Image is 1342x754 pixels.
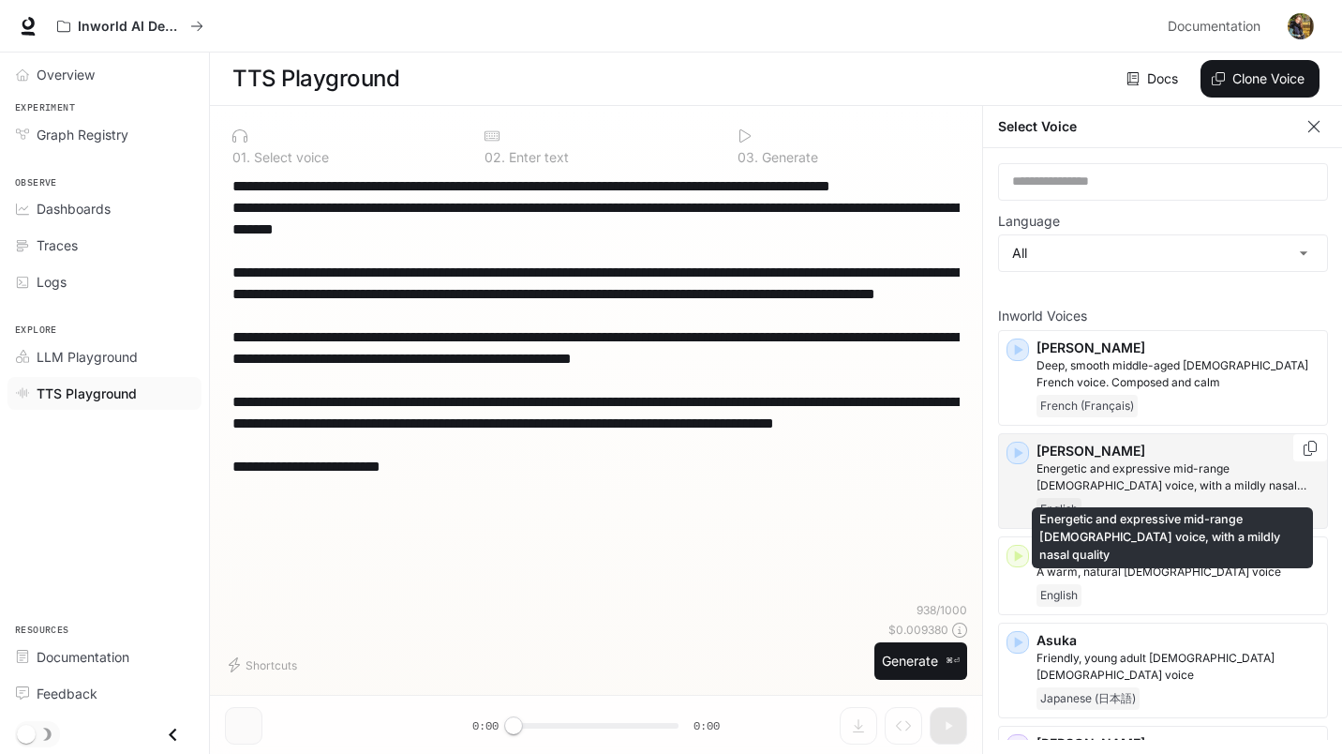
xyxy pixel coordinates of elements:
span: Graph Registry [37,125,128,144]
span: English [1036,584,1081,607]
p: 938 / 1000 [917,602,967,618]
a: LLM Playground [7,340,201,373]
a: Traces [7,229,201,262]
button: All workspaces [49,8,212,45]
p: Select voice [250,151,329,164]
img: User avatar [1288,13,1314,39]
span: Documentation [37,647,129,667]
span: Feedback [37,684,97,703]
button: Shortcuts [225,650,305,680]
p: A warm, natural female voice [1036,564,1320,581]
button: Clone Voice [1200,60,1320,98]
span: TTS Playground [37,384,137,403]
p: 0 1 . [232,151,250,164]
span: Japanese (日本語) [1036,687,1140,710]
span: Traces [37,235,78,255]
button: User avatar [1282,8,1320,45]
a: Overview [7,58,201,91]
p: 0 3 . [738,151,758,164]
p: Inworld Voices [998,309,1328,323]
a: Feedback [7,677,201,710]
p: 0 2 . [485,151,505,164]
div: All [999,235,1327,271]
a: Docs [1123,60,1185,98]
span: Overview [37,65,95,84]
button: Close drawer [152,716,194,754]
p: Asuka [1036,631,1320,650]
span: Logs [37,272,67,292]
p: [PERSON_NAME] [1036,442,1320,460]
p: [PERSON_NAME] [1036,339,1320,357]
p: Deep, smooth middle-aged male French voice. Composed and calm [1036,357,1320,391]
p: Energetic and expressive mid-range male voice, with a mildly nasal quality [1036,460,1320,494]
span: LLM Playground [37,347,138,367]
p: $ 0.009380 [888,622,948,638]
span: Dark mode toggle [17,723,36,744]
a: TTS Playground [7,377,201,410]
p: ⌘⏎ [946,656,960,667]
button: Generate⌘⏎ [874,642,967,681]
p: Inworld AI Demos [78,19,183,35]
button: Copy Voice ID [1301,441,1320,456]
span: Dashboards [37,199,111,219]
a: Dashboards [7,192,201,225]
a: Documentation [1160,8,1275,45]
div: Energetic and expressive mid-range [DEMOGRAPHIC_DATA] voice, with a mildly nasal quality [1032,507,1313,568]
p: Language [998,215,1060,228]
a: Graph Registry [7,118,201,151]
span: French (Français) [1036,395,1138,417]
h1: TTS Playground [232,60,399,98]
a: Logs [7,265,201,298]
span: Documentation [1168,15,1260,38]
a: Documentation [7,641,201,673]
p: [PERSON_NAME] [1036,734,1320,753]
p: Generate [758,151,818,164]
p: Friendly, young adult Japanese female voice [1036,650,1320,684]
p: Enter text [505,151,569,164]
